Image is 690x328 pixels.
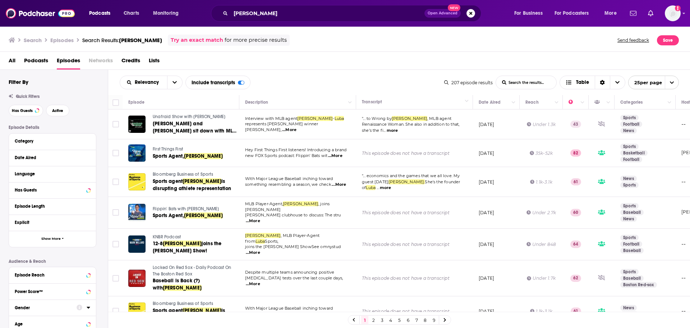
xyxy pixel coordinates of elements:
[15,273,84,278] div: Episode Reach
[245,233,281,238] span: [PERSON_NAME]
[153,8,179,18] span: Monitoring
[620,150,648,156] a: Basketball
[15,153,90,162] button: Date Aired
[570,209,581,216] p: 60
[479,150,494,156] p: [DATE]
[15,204,86,209] div: Episode Length
[153,265,238,277] a: Locked On Red Sox - Daily Podcast On The Boston Red Sox
[245,121,318,132] span: represents [PERSON_NAME] winner [PERSON_NAME],
[112,308,119,314] span: Toggle select row
[246,250,260,256] span: ...More
[530,150,553,156] div: 35k-52k
[479,98,501,107] div: Date Aired
[245,98,268,107] div: Description
[387,127,398,134] button: more
[404,316,411,324] a: 6
[620,98,643,107] div: Categories
[128,98,144,107] div: Episode
[380,185,391,191] button: more
[57,55,80,69] a: Episodes
[366,185,376,190] span: Luba
[153,301,213,306] span: Bloomberg Business of Sports
[9,125,96,130] p: Episode Details
[112,179,119,185] span: Toggle select row
[153,114,238,120] a: Unafraid Show with [PERSON_NAME]
[555,8,589,18] span: For Podcasters
[448,4,461,11] span: New
[620,203,639,209] a: Sports
[153,307,238,322] a: Sports agent[PERSON_NAME]is disrupting athlete representation
[362,308,467,314] p: This episode does not have a transcript
[620,248,644,253] a: Baseball
[15,155,86,160] div: Date Aired
[112,150,119,156] span: Toggle select row
[153,146,238,153] a: First Things First
[153,153,184,159] span: Sports Agent,
[479,210,494,216] p: [DATE]
[245,275,343,280] span: [MEDICAL_DATA] tests over the last couple days,
[362,173,460,184] span: ... economics and the games that we all love. My guest [DATE]
[560,76,625,89] button: Choose View
[15,169,90,178] button: Language
[148,8,188,19] button: open menu
[620,269,639,275] a: Sports
[120,80,167,85] button: open menu
[387,316,394,324] a: 4
[570,275,581,282] p: 62
[153,278,200,291] span: Baseball is Back (?) with
[149,55,160,69] span: Lists
[82,37,162,44] a: Search Results:[PERSON_NAME]
[119,37,162,44] span: [PERSON_NAME]
[479,121,494,127] p: [DATE]
[225,36,287,44] span: for more precise results
[665,5,681,21] span: Logged in as BerkMarc
[41,237,61,241] span: Show More
[527,275,556,281] div: Under 1.7k
[231,8,424,19] input: Search podcasts, credits, & more...
[153,301,238,307] a: Bloomberg Business of Sports
[245,270,334,275] span: Despite multiple teams announcing positive
[675,5,681,11] svg: Add a profile image
[15,319,90,328] button: Age
[627,7,639,19] a: Show notifications dropdown
[245,233,319,244] span: , MLB Player-Agent from
[645,7,656,19] a: Show notifications dropdown
[153,206,219,211] span: Flippin' Bats with [PERSON_NAME]
[282,127,296,133] span: ...More
[15,305,72,310] div: Gender
[245,176,333,181] span: With Major League Baseball inching toward
[124,8,139,18] span: Charts
[167,76,182,89] button: open menu
[183,178,221,184] span: [PERSON_NAME]
[362,179,460,190] span: She's the founder of
[362,173,460,190] span: "
[346,98,354,107] button: Column Actions
[153,307,183,314] span: Sports agent
[297,116,333,121] span: [PERSON_NAME]
[153,240,238,255] a: 12-8[PERSON_NAME]joins the [PERSON_NAME] Show!
[153,178,231,192] span: is disrupting athlete representation
[52,109,63,113] span: Active
[153,171,238,178] a: Bloomberg Business of Sports
[620,282,657,288] a: Boston Red-sox
[620,235,639,241] a: Sports
[9,78,28,85] h2: Filter By
[362,210,467,216] p: This episode does not have a transcript
[479,275,494,281] p: [DATE]
[620,144,639,149] a: Sports
[24,55,48,69] span: Podcasts
[9,55,15,69] span: All
[119,8,143,19] a: Charts
[620,121,642,127] a: Football
[479,308,494,314] p: [DATE]
[120,76,183,89] h2: Choose List sort
[171,36,223,44] a: Try an exact match
[218,5,488,22] div: Search podcasts, credits, & more...
[15,136,90,145] button: Category
[153,212,238,219] a: Sports Agent,[PERSON_NAME]
[604,98,613,107] button: Column Actions
[620,275,644,281] a: Baseball
[615,35,651,46] button: Send feedback
[444,80,493,85] div: 207 episode results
